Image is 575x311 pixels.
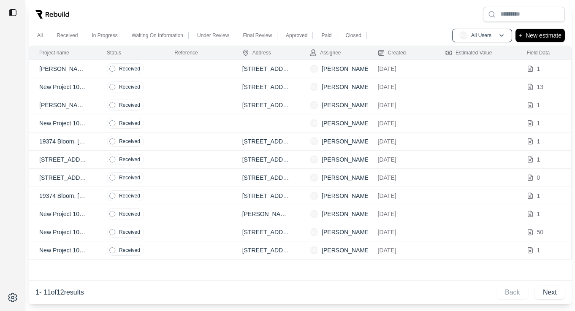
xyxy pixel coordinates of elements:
p: 13 [537,83,544,91]
p: New estimate [526,30,561,41]
p: [PERSON_NAME] [322,173,370,182]
div: Assignee [310,49,341,56]
p: [DATE] [378,137,425,146]
p: 1 [537,119,540,127]
span: NM [310,246,318,254]
p: New Project 102937 [39,246,87,254]
div: Estimated Value [445,49,492,56]
p: [PERSON_NAME] [322,101,370,109]
p: 1 [537,137,540,146]
td: [STREET_ADDRESS] [232,96,300,114]
p: [STREET_ADDRESS][US_STATE] [39,155,87,164]
td: [STREET_ADDRESS] [232,187,300,205]
p: [PERSON_NAME] [322,246,370,254]
p: New Project 1021017 [39,210,87,218]
td: [PERSON_NAME][GEOGRAPHIC_DATA], [GEOGRAPHIC_DATA] [232,205,300,223]
span: JC [310,65,318,73]
p: [PERSON_NAME] [39,101,87,109]
span: AU [459,31,468,40]
p: [PERSON_NAME] [322,192,370,200]
p: 1 [537,246,540,254]
div: Project name [39,49,69,56]
p: Received [119,229,140,235]
p: New Project 1021015 [39,228,87,236]
p: [PERSON_NAME] [322,137,370,146]
span: MG [310,83,318,91]
span: DC [310,137,318,146]
p: [PERSON_NAME] [322,210,370,218]
p: Under Review [197,32,229,39]
td: [STREET_ADDRESS][PERSON_NAME] [232,169,300,187]
p: In Progress [92,32,117,39]
p: 50 [537,228,544,236]
p: New Project 1021425 [39,119,87,127]
button: +New estimate [515,29,565,42]
span: JM [310,155,318,164]
p: [PERSON_NAME] [322,65,370,73]
p: [DATE] [378,173,425,182]
span: NM [310,119,318,127]
p: Received [119,138,140,145]
p: All Users [471,32,491,39]
p: 1 - 11 of 12 results [35,287,84,297]
p: Waiting On Information [132,32,183,39]
p: 1 [537,65,540,73]
td: [STREET_ADDRESS][PERSON_NAME] [232,60,300,78]
p: 1 [537,192,540,200]
p: New Project 106157 [39,83,87,91]
p: [DATE] [378,83,425,91]
img: Rebuild [35,10,69,19]
p: [DATE] [378,119,425,127]
p: [STREET_ADDRESS][US_STATE]. 48180 [39,173,87,182]
p: 19374 Bloom, [GEOGRAPHIC_DATA], [US_STATE]. Zip Code 48234. [39,137,87,146]
p: [DATE] [378,192,425,200]
td: [STREET_ADDRESS][PERSON_NAME] [232,151,300,169]
td: [STREET_ADDRESS] [232,133,300,151]
p: [PERSON_NAME] [322,83,370,91]
p: Received [119,174,140,181]
p: 1 [537,155,540,164]
p: [PERSON_NAME] [322,155,370,164]
p: [DATE] [378,155,425,164]
p: Received [119,156,140,163]
p: Received [119,102,140,108]
div: Status [107,49,121,56]
p: 0 [537,173,540,182]
p: [DATE] [378,228,425,236]
td: [STREET_ADDRESS][PERSON_NAME] [232,78,300,96]
p: Received [119,120,140,127]
p: Received [119,247,140,254]
p: Final Review [243,32,272,39]
p: Received [57,32,78,39]
span: JM [310,173,318,182]
div: Reference [174,49,198,56]
div: Field Data [527,49,550,56]
p: Received [119,84,140,90]
p: [DATE] [378,246,425,254]
p: All [37,32,43,39]
img: toggle sidebar [8,8,17,17]
div: Address [242,49,271,56]
p: 1 [537,101,540,109]
p: Received [119,211,140,217]
td: [STREET_ADDRESS][PERSON_NAME] [232,241,300,260]
div: Created [378,49,406,56]
button: Next [535,286,565,299]
button: AUAll Users [452,29,512,42]
p: Received [119,65,140,72]
p: Received [119,192,140,199]
span: DC [310,192,318,200]
p: [PERSON_NAME] [39,65,87,73]
span: MG [310,228,318,236]
p: Paid [321,32,331,39]
p: 1 [537,210,540,218]
p: 19374 Bloom, [GEOGRAPHIC_DATA], [US_STATE]. Zip Code 48234. [39,192,87,200]
p: Closed [346,32,361,39]
p: [DATE] [378,210,425,218]
p: [PERSON_NAME] [322,228,370,236]
td: [STREET_ADDRESS][PERSON_NAME] [232,223,300,241]
p: Approved [286,32,307,39]
span: JC [310,101,318,109]
p: [DATE] [378,65,425,73]
p: [PERSON_NAME] [322,119,370,127]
